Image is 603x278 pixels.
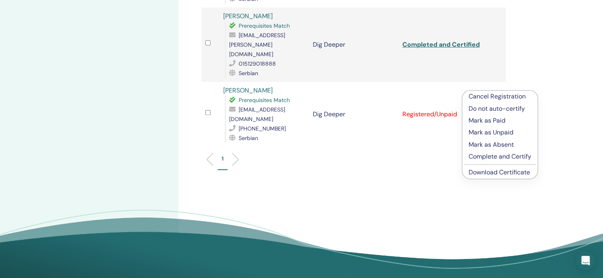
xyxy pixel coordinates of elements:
[309,8,398,82] td: Dig Deeper
[309,82,398,147] td: Dig Deeper
[239,70,258,77] span: Serbian
[469,116,531,125] p: Mark as Paid
[239,125,286,132] span: [PHONE_NUMBER]
[223,86,273,95] a: [PERSON_NAME]
[223,12,273,20] a: [PERSON_NAME]
[229,106,285,123] span: [EMAIL_ADDRESS][DOMAIN_NAME]
[576,251,595,270] div: Open Intercom Messenger
[469,140,531,149] p: Mark as Absent
[469,104,531,113] p: Do not auto-certify
[469,168,530,176] a: Download Certificate
[469,152,531,161] p: Complete and Certify
[402,40,480,49] a: Completed and Certified
[222,155,224,163] p: 1
[239,60,276,67] span: 015129018888
[229,32,285,58] span: [EMAIL_ADDRESS][PERSON_NAME][DOMAIN_NAME]
[239,22,290,29] span: Prerequisites Match
[239,96,290,104] span: Prerequisites Match
[469,128,531,137] p: Mark as Unpaid
[239,134,258,142] span: Serbian
[469,92,531,101] p: Cancel Registration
